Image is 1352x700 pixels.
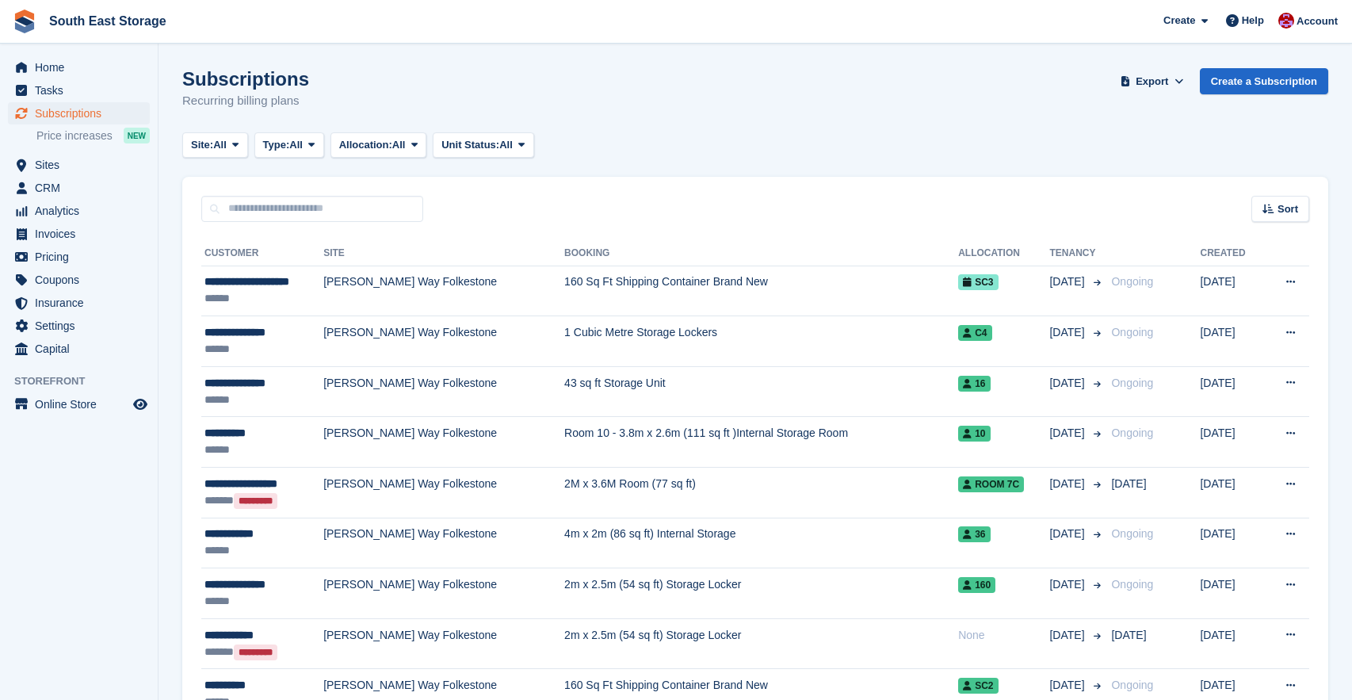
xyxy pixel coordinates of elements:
[564,568,958,619] td: 2m x 2.5m (54 sq ft) Storage Locker
[564,266,958,316] td: 160 Sq Ft Shipping Container Brand New
[8,393,150,415] a: menu
[323,266,564,316] td: [PERSON_NAME] Way Folkestone
[8,315,150,337] a: menu
[1049,425,1087,442] span: [DATE]
[35,79,130,101] span: Tasks
[35,269,130,291] span: Coupons
[1200,241,1262,266] th: Created
[8,102,150,124] a: menu
[35,154,130,176] span: Sites
[1049,476,1087,492] span: [DATE]
[1049,627,1087,644] span: [DATE]
[124,128,150,143] div: NEW
[958,376,990,392] span: 16
[1200,568,1262,619] td: [DATE]
[1111,477,1146,490] span: [DATE]
[323,568,564,619] td: [PERSON_NAME] Way Folkestone
[201,241,323,266] th: Customer
[8,200,150,222] a: menu
[1200,366,1262,417] td: [DATE]
[1111,527,1153,540] span: Ongoing
[182,132,248,159] button: Site: All
[1111,326,1153,339] span: Ongoing
[1200,518,1262,568] td: [DATE]
[339,137,392,153] span: Allocation:
[1200,417,1262,468] td: [DATE]
[958,476,1024,492] span: Room 7c
[1136,74,1168,90] span: Export
[35,338,130,360] span: Capital
[1278,201,1298,217] span: Sort
[35,177,130,199] span: CRM
[8,269,150,291] a: menu
[499,137,513,153] span: All
[263,137,290,153] span: Type:
[958,678,998,694] span: SC2
[323,618,564,669] td: [PERSON_NAME] Way Folkestone
[35,292,130,314] span: Insurance
[43,8,173,34] a: South East Storage
[958,577,995,593] span: 160
[8,79,150,101] a: menu
[1242,13,1264,29] span: Help
[8,338,150,360] a: menu
[1163,13,1195,29] span: Create
[564,518,958,568] td: 4m x 2m (86 sq ft) Internal Storage
[191,137,213,153] span: Site:
[958,426,990,442] span: 10
[182,68,309,90] h1: Subscriptions
[1049,576,1087,593] span: [DATE]
[323,316,564,367] td: [PERSON_NAME] Way Folkestone
[13,10,36,33] img: stora-icon-8386f47178a22dfd0bd8f6a31ec36ba5ce8667c1dd55bd0f319d3a0aa187defe.svg
[958,274,998,290] span: SC3
[1200,468,1262,518] td: [DATE]
[323,417,564,468] td: [PERSON_NAME] Way Folkestone
[441,137,499,153] span: Unit Status:
[323,241,564,266] th: Site
[14,373,158,389] span: Storefront
[1111,679,1153,691] span: Ongoing
[323,366,564,417] td: [PERSON_NAME] Way Folkestone
[8,177,150,199] a: menu
[36,127,150,144] a: Price increases NEW
[289,137,303,153] span: All
[36,128,113,143] span: Price increases
[35,223,130,245] span: Invoices
[1278,13,1294,29] img: Roger Norris
[182,92,309,110] p: Recurring billing plans
[1200,266,1262,316] td: [DATE]
[1111,427,1153,439] span: Ongoing
[1111,377,1153,389] span: Ongoing
[35,393,130,415] span: Online Store
[1111,578,1153,591] span: Ongoing
[1297,13,1338,29] span: Account
[564,618,958,669] td: 2m x 2.5m (54 sq ft) Storage Locker
[8,56,150,78] a: menu
[8,223,150,245] a: menu
[1200,68,1328,94] a: Create a Subscription
[330,132,427,159] button: Allocation: All
[564,417,958,468] td: Room 10 - 3.8m x 2.6m (111 sq ft )Internal Storage Room
[564,316,958,367] td: 1 Cubic Metre Storage Lockers
[1117,68,1187,94] button: Export
[392,137,406,153] span: All
[1049,677,1087,694] span: [DATE]
[1049,241,1105,266] th: Tenancy
[35,200,130,222] span: Analytics
[564,366,958,417] td: 43 sq ft Storage Unit
[1200,316,1262,367] td: [DATE]
[958,325,991,341] span: C4
[213,137,227,153] span: All
[8,246,150,268] a: menu
[1111,629,1146,641] span: [DATE]
[564,241,958,266] th: Booking
[433,132,533,159] button: Unit Status: All
[131,395,150,414] a: Preview store
[8,154,150,176] a: menu
[35,56,130,78] span: Home
[254,132,324,159] button: Type: All
[8,292,150,314] a: menu
[564,468,958,518] td: 2M x 3.6M Room (77 sq ft)
[1049,375,1087,392] span: [DATE]
[35,315,130,337] span: Settings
